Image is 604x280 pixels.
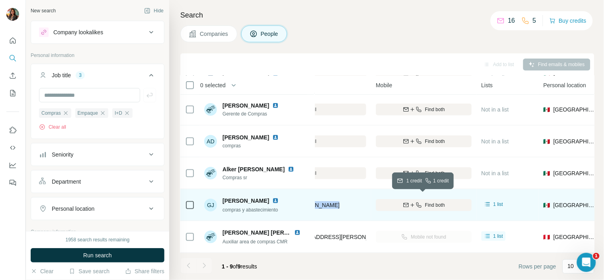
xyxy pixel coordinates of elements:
[6,51,19,65] button: Search
[272,102,279,109] img: LinkedIn logo
[52,178,81,186] div: Department
[481,81,493,89] span: Lists
[31,66,164,88] button: Job title3
[6,69,19,83] button: Enrich CSV
[288,166,294,172] img: LinkedIn logo
[376,135,472,147] button: Find both
[180,10,594,21] h4: Search
[204,135,217,148] div: AD
[481,170,509,176] span: Not in a list
[6,123,19,137] button: Use Surfe on LinkedIn
[52,71,71,79] div: Job title
[233,263,238,270] span: of
[376,199,472,211] button: Find both
[204,103,217,116] img: Avatar
[222,263,233,270] span: 1 - 9
[6,33,19,48] button: Quick start
[223,165,285,173] span: Alker [PERSON_NAME]
[204,167,217,180] img: Avatar
[272,198,279,204] img: LinkedIn logo
[543,201,550,209] span: 🇲🇽
[533,16,536,25] p: 5
[83,251,112,259] span: Run search
[543,106,550,114] span: 🇲🇽
[78,110,98,117] span: Empaque
[223,239,287,245] span: Auxiliar area de compras CMR
[39,123,66,131] button: Clear all
[553,137,596,145] span: [GEOGRAPHIC_DATA]
[223,142,288,149] span: compras
[204,199,217,211] div: GJ
[593,253,600,259] span: 1
[425,170,445,177] span: Find both
[223,110,288,117] span: Gerente de Compras
[41,110,61,117] span: Compras
[223,174,304,181] span: Compras sr
[139,5,169,17] button: Hide
[31,267,53,275] button: Clear
[294,229,301,236] img: LinkedIn logo
[261,30,279,38] span: People
[508,16,515,25] p: 16
[76,72,85,79] div: 3
[553,169,596,177] span: [GEOGRAPHIC_DATA]
[553,106,596,114] span: [GEOGRAPHIC_DATA]
[543,81,586,89] span: Personal location
[31,52,164,59] p: Personal information
[125,267,164,275] button: Share filters
[272,134,279,141] img: LinkedIn logo
[238,263,241,270] span: 9
[425,138,445,145] span: Find both
[425,202,445,209] span: Find both
[53,28,103,36] div: Company lookalikes
[543,137,550,145] span: 🇲🇽
[115,110,122,117] span: I+D
[493,233,503,240] span: 1 list
[481,138,509,145] span: Not in a list
[549,15,586,26] button: Buy credits
[31,228,164,235] p: Company information
[222,263,257,270] span: results
[52,151,73,159] div: Seniority
[425,106,445,113] span: Find both
[223,197,269,205] span: [PERSON_NAME]
[200,30,229,38] span: Companies
[6,158,19,172] button: Dashboard
[223,207,278,213] span: compras y abastecimiento
[553,233,596,241] span: [GEOGRAPHIC_DATA]
[553,201,596,209] span: [GEOGRAPHIC_DATA]
[223,229,318,236] span: [PERSON_NAME] [PERSON_NAME]
[543,233,550,241] span: 🇵🇪
[376,104,472,116] button: Find both
[6,141,19,155] button: Use Surfe API
[223,102,269,110] span: [PERSON_NAME]
[223,133,269,141] span: [PERSON_NAME]
[31,23,164,42] button: Company lookalikes
[376,81,392,89] span: Mobile
[376,167,472,179] button: Find both
[66,236,130,243] div: 1958 search results remaining
[31,248,164,262] button: Run search
[6,176,19,190] button: Feedback
[31,172,164,191] button: Department
[519,262,556,270] span: Rows per page
[31,7,56,14] div: New search
[6,8,19,21] img: Avatar
[31,145,164,164] button: Seniority
[52,205,94,213] div: Personal location
[204,231,217,243] img: Avatar
[245,234,432,240] span: [PERSON_NAME][EMAIL_ADDRESS][PERSON_NAME][DOMAIN_NAME]
[31,199,164,218] button: Personal location
[493,201,503,208] span: 1 list
[69,267,109,275] button: Save search
[543,169,550,177] span: 🇲🇽
[577,253,596,272] iframe: Intercom live chat
[568,262,574,270] p: 10
[481,106,509,113] span: Not in a list
[200,81,226,89] span: 0 selected
[6,86,19,100] button: My lists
